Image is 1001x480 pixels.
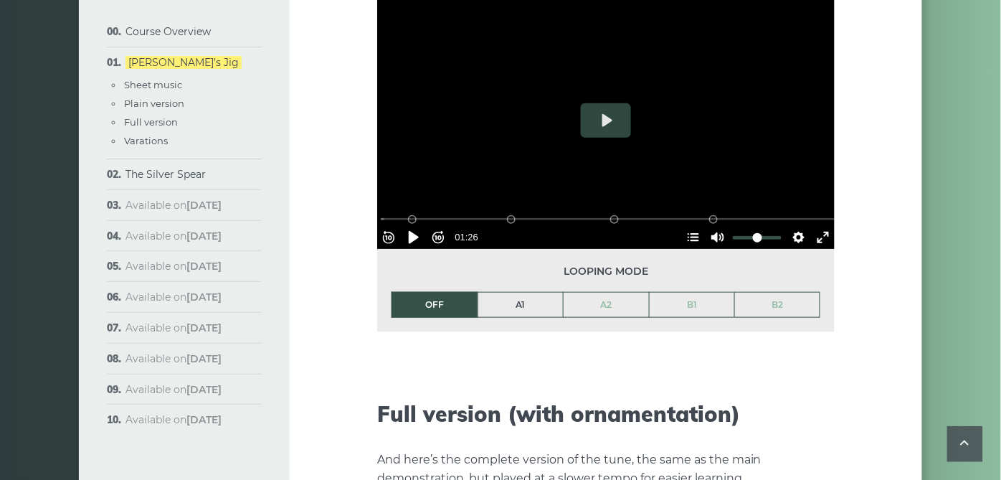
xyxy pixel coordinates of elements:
[124,79,182,90] a: Sheet music
[735,293,820,317] a: B2
[478,293,564,317] a: A1
[186,413,222,426] strong: [DATE]
[125,383,222,396] span: Available on
[186,291,222,303] strong: [DATE]
[186,199,222,212] strong: [DATE]
[125,413,222,426] span: Available on
[186,230,222,243] strong: [DATE]
[650,293,735,317] a: B1
[125,168,206,181] a: The Silver Spear
[125,352,222,365] span: Available on
[125,260,222,273] span: Available on
[124,116,178,128] a: Full version
[125,25,211,38] a: Course Overview
[125,199,222,212] span: Available on
[186,383,222,396] strong: [DATE]
[125,321,222,334] span: Available on
[186,321,222,334] strong: [DATE]
[186,260,222,273] strong: [DATE]
[125,56,242,69] a: [PERSON_NAME]’s Jig
[124,135,168,146] a: Varations
[392,263,820,280] span: Looping mode
[564,293,649,317] a: A2
[125,230,222,243] span: Available on
[186,352,222,365] strong: [DATE]
[377,401,835,427] h2: Full version (with ornamentation)
[125,291,222,303] span: Available on
[124,98,184,109] a: Plain version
